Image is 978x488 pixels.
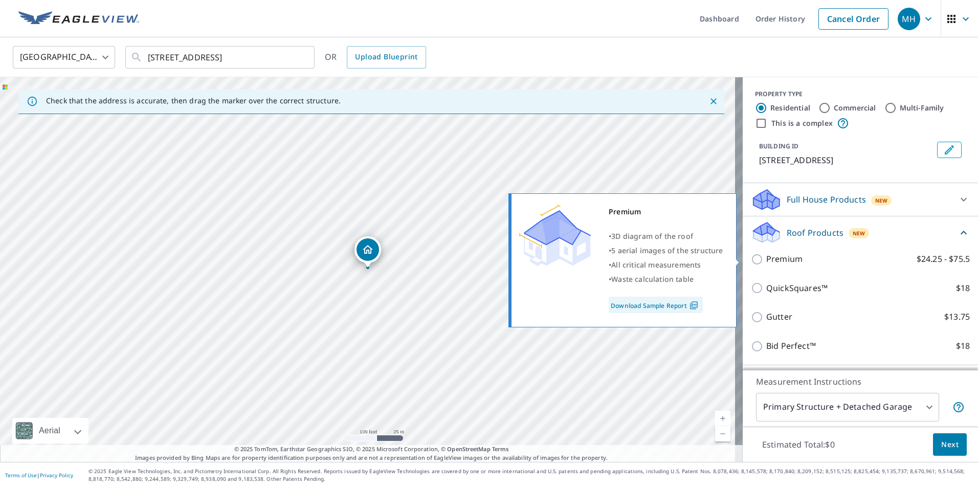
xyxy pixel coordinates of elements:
[609,229,723,243] div: •
[5,472,73,478] p: |
[956,340,970,352] p: $18
[18,11,139,27] img: EV Logo
[751,187,970,212] div: Full House ProductsNew
[766,310,792,323] p: Gutter
[687,301,701,310] img: Pdf Icon
[900,103,944,113] label: Multi-Family
[759,154,933,166] p: [STREET_ADDRESS]
[755,90,966,99] div: PROPERTY TYPE
[751,220,970,245] div: Roof ProductsNew
[447,445,490,453] a: OpenStreetMap
[766,340,816,352] p: Bid Perfect™
[40,472,73,479] a: Privacy Policy
[933,433,967,456] button: Next
[787,193,866,206] p: Full House Products
[36,418,63,443] div: Aerial
[13,43,115,72] div: [GEOGRAPHIC_DATA]
[771,118,833,128] label: This is a complex
[355,51,417,63] span: Upload Blueprint
[611,274,694,284] span: Waste calculation table
[492,445,509,453] a: Terms
[519,205,591,266] img: Premium
[898,8,920,30] div: MH
[770,103,810,113] label: Residential
[756,393,939,422] div: Primary Structure + Detached Garage
[354,236,381,268] div: Dropped pin, building 1, Residential property, 6891 Aspen Ct Denver, NC 28037
[609,205,723,219] div: Premium
[609,272,723,286] div: •
[609,297,703,313] a: Download Sample Report
[12,418,88,443] div: Aerial
[715,426,730,441] a: Current Level 18, Zoom Out
[875,196,888,205] span: New
[944,310,970,323] p: $13.75
[853,229,865,237] span: New
[715,411,730,426] a: Current Level 18, Zoom In
[766,282,828,295] p: QuickSquares™
[347,46,426,69] a: Upload Blueprint
[787,227,843,239] p: Roof Products
[818,8,888,30] a: Cancel Order
[325,46,426,69] div: OR
[759,142,798,150] p: BUILDING ID
[611,246,723,255] span: 5 aerial images of the structure
[234,445,509,454] span: © 2025 TomTom, Earthstar Geographics SIO, © 2025 Microsoft Corporation, ©
[609,243,723,258] div: •
[756,375,965,388] p: Measurement Instructions
[754,433,843,456] p: Estimated Total: $0
[941,438,959,451] span: Next
[148,43,294,72] input: Search by address or latitude-longitude
[937,142,962,158] button: Edit building 1
[609,258,723,272] div: •
[956,282,970,295] p: $18
[766,253,803,265] p: Premium
[917,253,970,265] p: $24.25 - $75.5
[46,96,341,105] p: Check that the address is accurate, then drag the marker over the correct structure.
[952,401,965,413] span: Your report will include the primary structure and a detached garage if one exists.
[611,231,693,241] span: 3D diagram of the roof
[88,468,973,483] p: © 2025 Eagle View Technologies, Inc. and Pictometry International Corp. All Rights Reserved. Repo...
[707,95,720,108] button: Close
[5,472,37,479] a: Terms of Use
[611,260,701,270] span: All critical measurements
[834,103,876,113] label: Commercial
